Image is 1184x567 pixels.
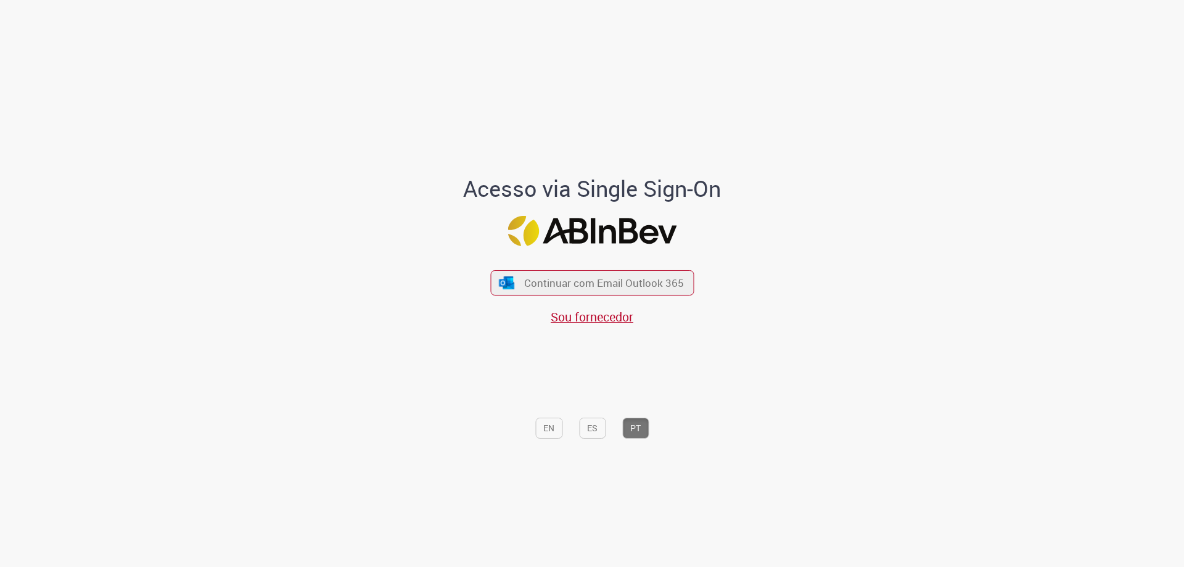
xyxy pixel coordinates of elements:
a: Sou fornecedor [551,308,633,325]
button: ES [579,418,606,439]
h1: Acesso via Single Sign-On [421,176,763,201]
button: PT [622,418,649,439]
img: ícone Azure/Microsoft 360 [498,276,516,289]
button: EN [535,418,562,439]
span: Continuar com Email Outlook 365 [524,276,684,290]
img: Logo ABInBev [508,216,676,246]
button: ícone Azure/Microsoft 360 Continuar com Email Outlook 365 [490,270,694,296]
